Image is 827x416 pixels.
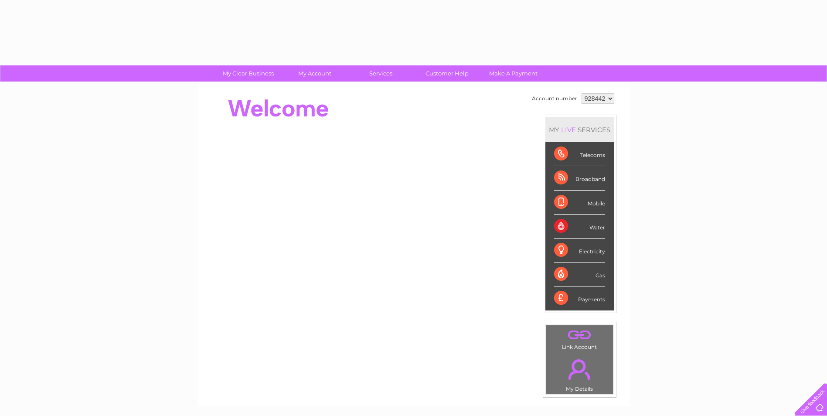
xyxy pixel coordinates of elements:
div: Electricity [554,239,605,263]
div: Payments [554,286,605,310]
div: Telecoms [554,142,605,166]
a: Customer Help [411,65,483,82]
a: . [548,354,611,385]
div: Broadband [554,166,605,190]
td: Link Account [546,325,613,352]
a: Make A Payment [477,65,549,82]
div: Water [554,215,605,239]
div: Mobile [554,191,605,215]
a: . [548,327,611,343]
td: My Details [546,352,613,395]
div: Gas [554,263,605,286]
div: MY SERVICES [545,117,614,142]
a: My Account [279,65,351,82]
div: LIVE [559,126,578,134]
a: Services [345,65,417,82]
td: Account number [530,91,579,106]
a: My Clear Business [212,65,284,82]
